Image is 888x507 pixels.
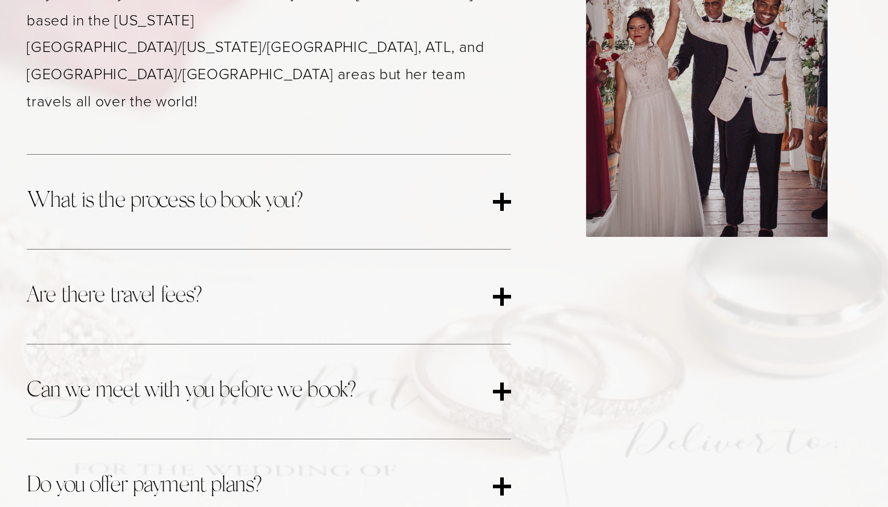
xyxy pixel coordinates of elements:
[27,280,492,314] span: Are there travel fees?
[27,185,492,219] span: What is the process to book you?
[27,375,492,409] span: Can we meet with you before we book?
[27,470,492,503] span: Do you offer payment plans?
[27,155,510,249] button: What is the process to book you?
[27,344,510,439] button: Can we meet with you before we book?
[27,250,510,344] button: Are there travel fees?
